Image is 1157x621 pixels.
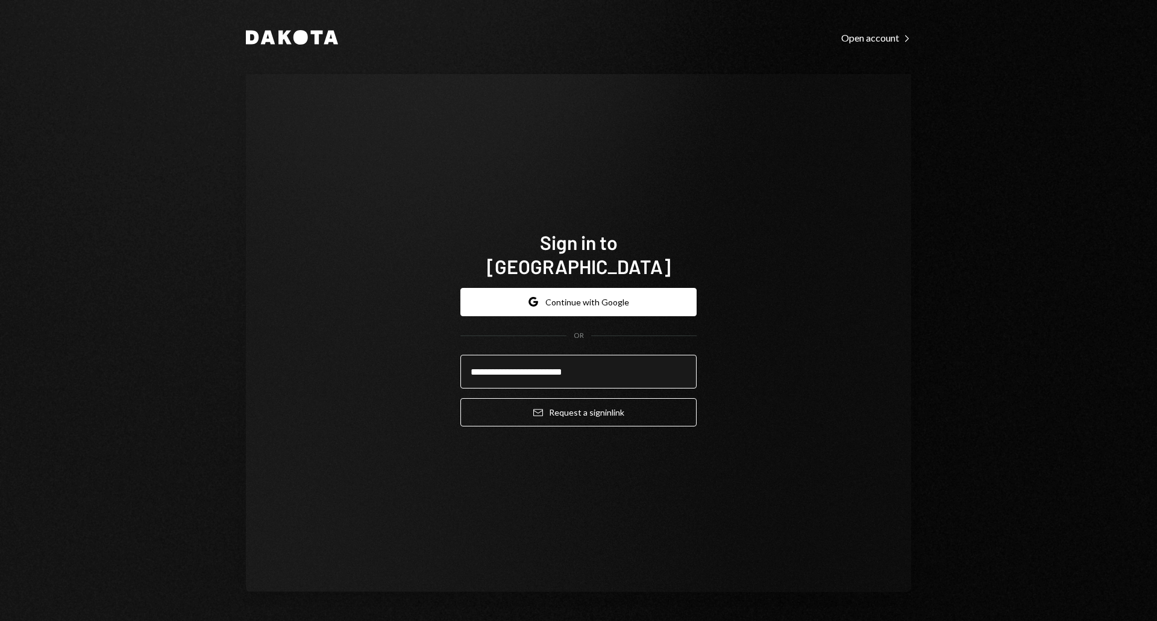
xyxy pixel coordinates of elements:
[460,288,697,316] button: Continue with Google
[841,31,911,44] a: Open account
[574,331,584,341] div: OR
[460,398,697,426] button: Request a signinlink
[841,32,911,44] div: Open account
[460,230,697,278] h1: Sign in to [GEOGRAPHIC_DATA]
